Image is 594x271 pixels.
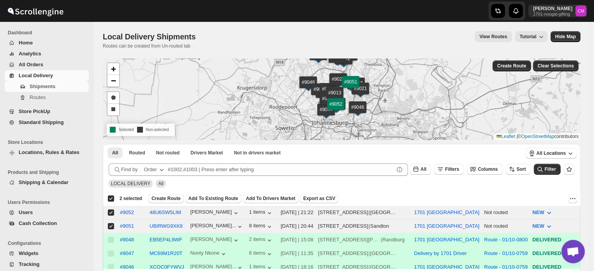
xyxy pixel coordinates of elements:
[137,125,169,135] p: Non-selected
[534,164,561,175] button: Filter
[370,209,397,216] div: [GEOGRAPHIC_DATA]
[323,99,334,108] img: Marker
[527,220,557,232] button: NEW
[414,264,480,270] button: 1701 [GEOGRAPHIC_DATA]
[120,250,134,256] button: #9047
[484,222,527,230] div: Not routed
[5,248,89,259] button: Widgets
[151,195,181,202] span: Create Route
[107,63,119,75] a: Zoom in
[19,73,53,78] span: Local Delivery
[5,177,89,188] button: Shipping & Calendar
[19,220,57,226] span: Cash Collection
[318,250,368,257] div: [STREET_ADDRESS]
[515,31,547,42] button: Tutorial
[121,166,138,174] span: Find by
[319,92,330,101] img: Marker
[234,150,281,156] span: Not in drivers market
[484,264,527,270] button: Route - 01/10-0759
[414,223,480,229] button: 1701 [GEOGRAPHIC_DATA]
[120,209,134,215] button: #9052
[249,250,273,258] button: 6 items
[318,250,409,257] div: |
[370,222,389,230] div: Sandton
[281,209,313,216] div: [DATE] | 21:22
[318,209,368,216] div: [STREET_ADDRESS]
[555,34,576,40] span: Hide Map
[190,223,244,230] button: [PERSON_NAME]...
[129,150,145,156] span: Routed
[303,195,336,202] span: Export as CSV
[484,237,527,243] button: Route - 01/10-0800
[188,195,238,202] span: Add To Existing Route
[8,30,90,36] span: Dashboard
[19,40,33,46] span: Home
[434,164,464,175] button: Filters
[318,222,368,230] div: [STREET_ADDRESS]
[318,236,380,244] div: [STREET_ADDRESS][PERSON_NAME]
[330,105,342,113] img: Marker
[318,236,409,244] div: |
[5,207,89,218] button: Users
[445,166,459,172] span: Filters
[370,263,397,271] div: [GEOGRAPHIC_DATA]
[19,250,38,256] span: Widgets
[19,108,50,114] span: Store PickUp
[190,209,240,217] button: [PERSON_NAME]
[352,108,364,116] img: Marker
[414,209,480,215] button: 1701 [GEOGRAPHIC_DATA]
[474,31,511,42] button: view route
[19,119,64,125] span: Standard Shipping
[5,92,89,103] button: Routes
[331,104,343,113] img: Marker
[318,263,368,271] div: [STREET_ADDRESS]
[190,264,236,269] div: [PERSON_NAME]...
[382,236,404,244] div: Randburg
[338,59,350,67] img: Marker
[478,166,497,172] span: Columns
[149,264,184,270] button: XCOC0FYWVJ
[314,90,326,98] img: Marker
[158,181,163,186] span: All
[249,236,273,244] button: 2 items
[494,133,580,140] div: © contributors
[532,263,592,271] div: DELIVERED
[318,209,409,216] div: |
[124,147,149,158] button: Routed
[313,55,324,63] img: Marker
[532,250,592,257] div: DELIVERED
[324,105,336,114] img: Marker
[323,89,334,98] img: Marker
[19,209,33,215] span: Users
[139,163,170,176] button: Order
[190,250,227,258] div: Nonty Nkone
[156,150,180,156] span: Not routed
[414,250,467,256] button: Delivery by 1701 Driver
[492,60,531,71] button: Create Route
[528,5,587,17] button: User menu
[302,83,314,91] img: Marker
[355,89,366,97] img: Marker
[350,84,362,92] img: Marker
[5,147,89,158] button: Locations, Rules & Rates
[561,240,585,263] div: Open chat
[120,223,134,229] button: #9051
[536,150,566,156] span: All Locations
[107,147,123,158] button: All
[506,164,531,175] button: Sort
[318,222,409,230] div: |
[249,223,273,230] div: 8 items
[318,263,409,271] div: |
[533,12,572,16] p: 1701-nougat-gifting
[103,43,199,49] p: Routes can be created from Un-routed tab
[329,93,341,102] img: Marker
[345,82,357,91] img: Marker
[149,209,181,215] button: 48U6SW5LIM
[517,166,526,172] span: Sort
[5,59,89,70] button: All Orders
[332,80,344,88] img: Marker
[568,194,577,203] button: More actions
[107,92,119,104] a: Draw a polygon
